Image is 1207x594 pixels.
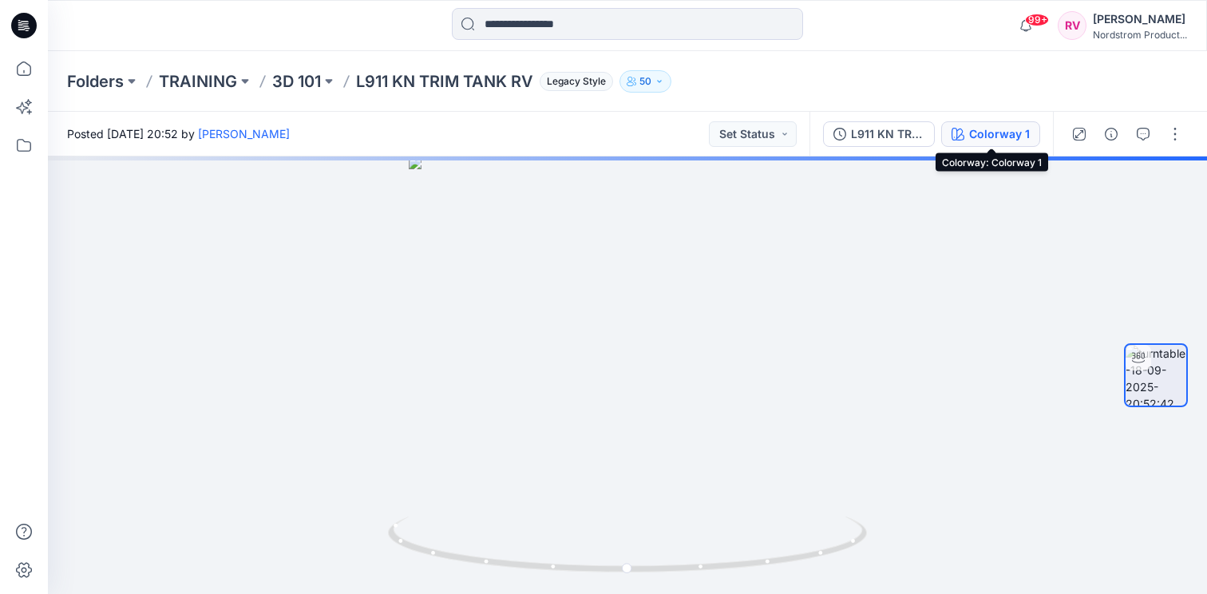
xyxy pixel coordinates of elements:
[823,121,935,147] button: L911 KN TRIM TANK
[619,70,671,93] button: 50
[356,70,533,93] p: L911 KN TRIM TANK RV
[851,125,924,143] div: L911 KN TRIM TANK
[67,125,290,142] span: Posted [DATE] 20:52 by
[198,127,290,141] a: [PERSON_NAME]
[540,72,613,91] span: Legacy Style
[1058,11,1086,40] div: RV
[533,70,613,93] button: Legacy Style
[1025,14,1049,26] span: 99+
[159,70,237,93] a: TRAINING
[1098,121,1124,147] button: Details
[1126,345,1186,406] img: turntable-18-09-2025-20:52:42
[639,73,651,90] p: 50
[272,70,321,93] a: 3D 101
[1093,10,1187,29] div: [PERSON_NAME]
[1093,29,1187,41] div: Nordstrom Product...
[969,125,1030,143] div: Colorway 1
[67,70,124,93] a: Folders
[941,121,1040,147] button: Colorway 1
